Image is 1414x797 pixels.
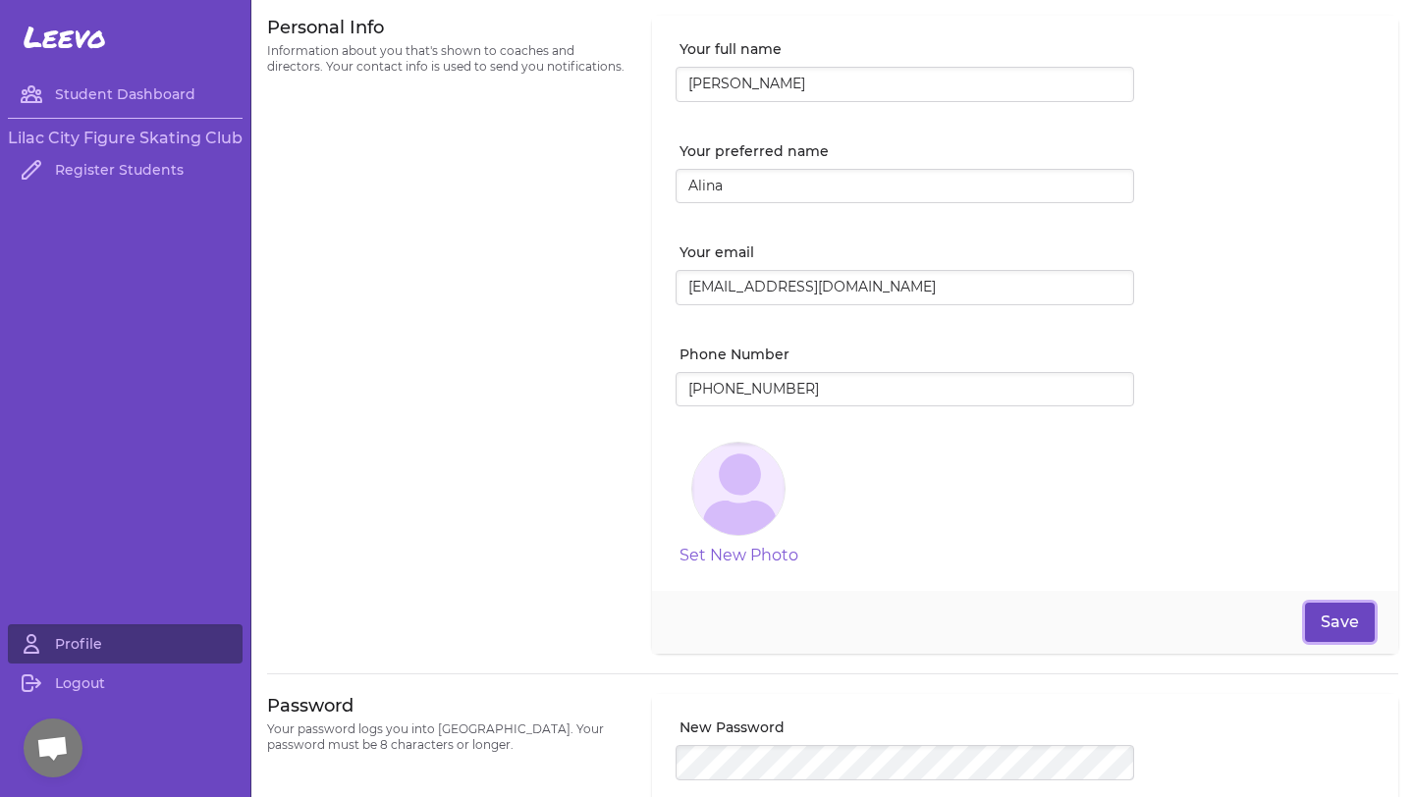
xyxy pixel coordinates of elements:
[267,721,628,753] p: Your password logs you into [GEOGRAPHIC_DATA]. Your password must be 8 characters or longer.
[1305,603,1375,642] button: Save
[8,127,243,150] h3: Lilac City Figure Skating Club
[680,39,1134,59] label: Your full name
[676,372,1134,407] input: Your phone number
[680,141,1134,161] label: Your preferred name
[680,717,1134,737] label: New Password
[676,270,1134,305] input: richard@example.com
[680,345,1134,364] label: Phone Number
[8,664,243,703] a: Logout
[24,718,82,777] div: Open chat
[680,544,798,567] button: Set New Photo
[267,16,628,39] h3: Personal Info
[676,169,1134,204] input: Richard
[8,75,243,114] a: Student Dashboard
[8,150,243,189] a: Register Students
[24,20,106,55] span: Leevo
[676,67,1134,102] input: Richard Button
[8,624,243,664] a: Profile
[267,43,628,75] p: Information about you that's shown to coaches and directors. Your contact info is used to send yo...
[267,694,628,717] h3: Password
[680,242,1134,262] label: Your email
